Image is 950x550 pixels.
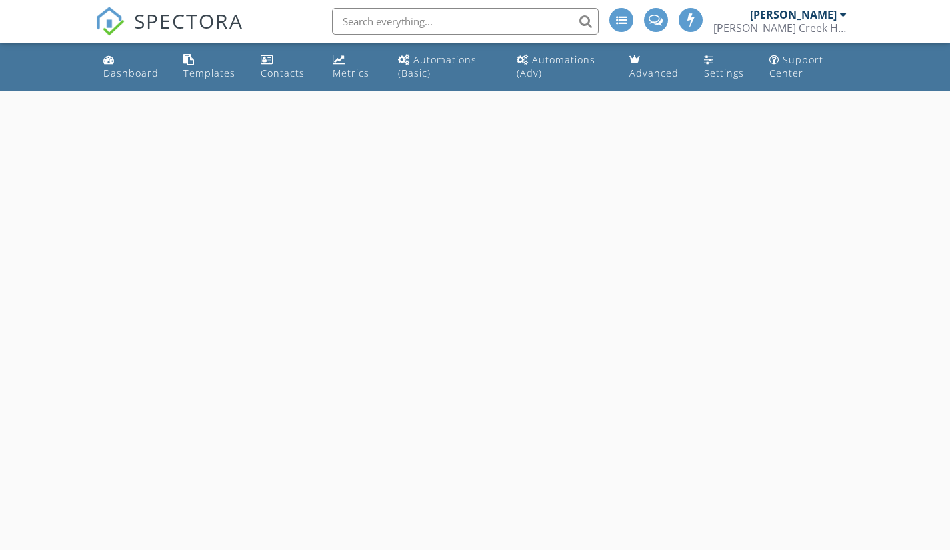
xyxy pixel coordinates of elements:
[183,67,235,79] div: Templates
[327,48,382,86] a: Metrics
[103,67,159,79] div: Dashboard
[699,48,754,86] a: Settings
[393,48,501,86] a: Automations (Basic)
[398,53,477,79] div: Automations (Basic)
[98,48,167,86] a: Dashboard
[713,21,847,35] div: Sledge Creek Home Services LLC
[261,67,305,79] div: Contacts
[95,18,243,46] a: SPECTORA
[511,48,613,86] a: Automations (Advanced)
[624,48,688,86] a: Advanced
[333,67,369,79] div: Metrics
[517,53,595,79] div: Automations (Adv)
[769,53,823,79] div: Support Center
[764,48,852,86] a: Support Center
[178,48,245,86] a: Templates
[95,7,125,36] img: The Best Home Inspection Software - Spectora
[255,48,317,86] a: Contacts
[629,67,679,79] div: Advanced
[134,7,243,35] span: SPECTORA
[332,8,599,35] input: Search everything...
[750,8,837,21] div: [PERSON_NAME]
[704,67,744,79] div: Settings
